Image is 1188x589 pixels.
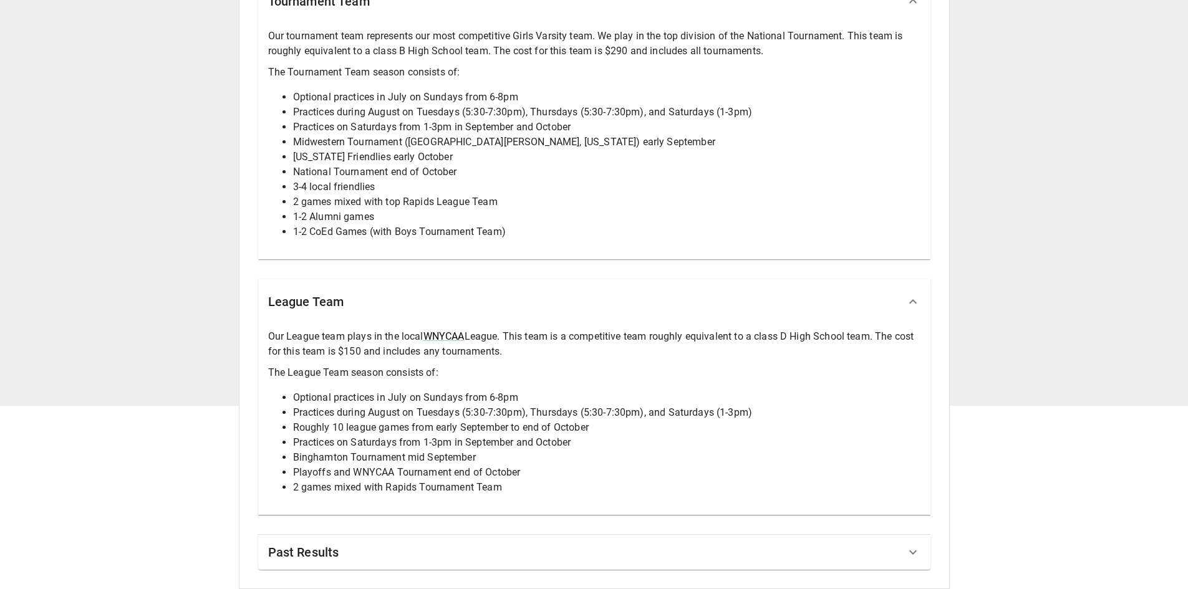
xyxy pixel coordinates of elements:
[293,450,920,465] li: Binghamton Tournament mid September
[293,150,920,165] li: [US_STATE] Friendlies early October
[293,194,920,209] li: 2 games mixed with top Rapids League Team
[293,105,920,120] li: Practices during August on Tuesdays (5:30-7:30pm), Thursdays (5:30-7:30pm), and Saturdays (1-3pm)
[268,29,920,59] p: Our tournament team represents our most competitive Girls Varsity team. We play in the top divisi...
[268,329,920,359] p: Our League team plays in the local League. This team is a competitive team roughly equivalent to ...
[268,542,339,562] h6: Past Results
[293,435,920,450] li: Practices on Saturdays from 1-3pm in September and October
[268,365,920,380] p: The League Team season consists of:
[293,120,920,135] li: Practices on Saturdays from 1-3pm in September and October
[293,165,920,180] li: National Tournament end of October
[293,224,920,239] li: 1-2 CoEd Games (with Boys Tournament Team)
[423,330,465,342] a: WNYCAA
[293,420,920,435] li: Roughly 10 league games from early September to end of October
[293,390,920,405] li: Optional practices in July on Sundays from 6-8pm
[293,465,920,480] li: Playoffs and WNYCAA Tournament end of October
[268,65,920,80] p: The Tournament Team season consists of:
[293,135,920,150] li: Midwestern Tournament ([GEOGRAPHIC_DATA][PERSON_NAME], [US_STATE]) early September
[258,279,930,324] div: League Team
[293,180,920,194] li: 3-4 local friendlies
[258,535,930,570] div: Past Results
[293,480,920,495] li: 2 games mixed with Rapids Tournament Team
[293,405,920,420] li: Practices during August on Tuesdays (5:30-7:30pm), Thursdays (5:30-7:30pm), and Saturdays (1-3pm)
[293,90,920,105] li: Optional practices in July on Sundays from 6-8pm
[268,292,344,312] h6: League Team
[293,209,920,224] li: 1-2 Alumni games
